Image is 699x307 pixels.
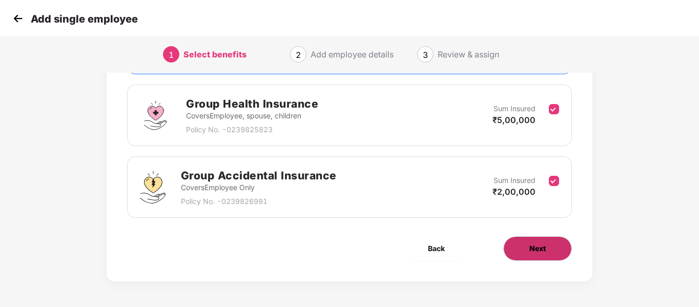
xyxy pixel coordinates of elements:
div: Review & assign [438,46,499,63]
span: Back [428,243,445,254]
span: ₹5,00,000 [492,115,536,125]
span: Next [529,243,546,254]
img: svg+xml;base64,PHN2ZyBpZD0iR3JvdXBfSGVhbHRoX0luc3VyYW5jZSIgZGF0YS1uYW1lPSJHcm91cCBIZWFsdGggSW5zdX... [140,100,171,131]
div: Add employee details [311,46,394,63]
p: Policy No. - 0239826991 [181,196,337,207]
span: 3 [423,50,428,60]
h2: Group Accidental Insurance [181,167,337,184]
button: Back [402,236,470,261]
h2: Group Health Insurance [186,95,318,112]
p: Sum Insured [494,103,536,114]
p: Covers Employee Only [181,182,337,193]
p: Add single employee [31,13,138,25]
span: 1 [169,50,174,60]
div: Select benefits [183,46,246,63]
p: Covers Employee, spouse, children [186,110,318,121]
p: Policy No. - 0239825823 [186,124,318,135]
img: svg+xml;base64,PHN2ZyB4bWxucz0iaHR0cDovL3d3dy53My5vcmcvMjAwMC9zdmciIHdpZHRoPSIzMCIgaGVpZ2h0PSIzMC... [10,11,26,26]
img: svg+xml;base64,PHN2ZyB4bWxucz0iaHR0cDovL3d3dy53My5vcmcvMjAwMC9zdmciIHdpZHRoPSI0OS4zMjEiIGhlaWdodD... [140,171,165,203]
span: ₹2,00,000 [492,187,536,197]
button: Next [503,236,572,261]
p: Sum Insured [494,175,536,186]
span: 2 [296,50,301,60]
